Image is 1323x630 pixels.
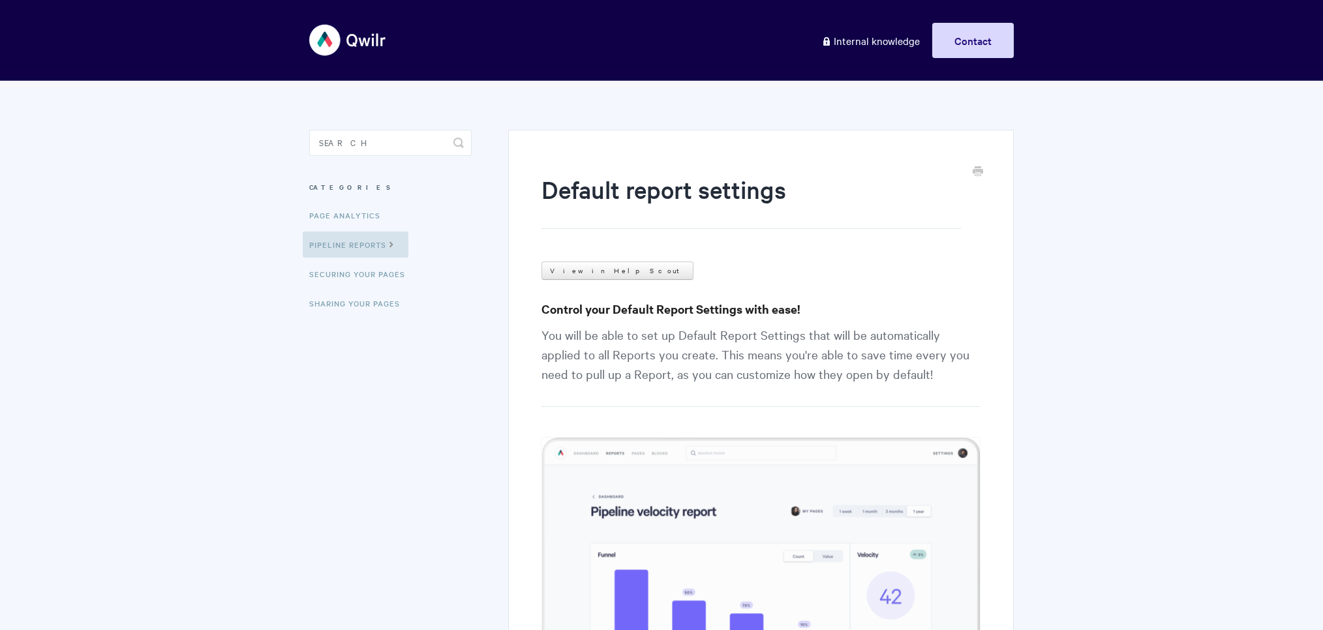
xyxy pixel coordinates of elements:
h3: Control your Default Report Settings with ease! [541,300,981,318]
h3: Categories [309,175,472,199]
a: Sharing Your Pages [309,290,410,316]
img: Qwilr Help Center [309,16,387,65]
a: Page Analytics [309,202,390,228]
a: Pipeline reports [303,232,408,258]
a: Securing Your Pages [309,261,415,287]
a: Internal knowledge [812,23,930,58]
h1: Default report settings [541,173,961,229]
a: View in Help Scout [541,262,693,280]
input: Search [309,130,472,156]
p: You will be able to set up Default Report Settings that will be automatically applied to all Repo... [541,325,981,407]
a: Contact [932,23,1014,58]
a: Print this Article [973,165,983,179]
